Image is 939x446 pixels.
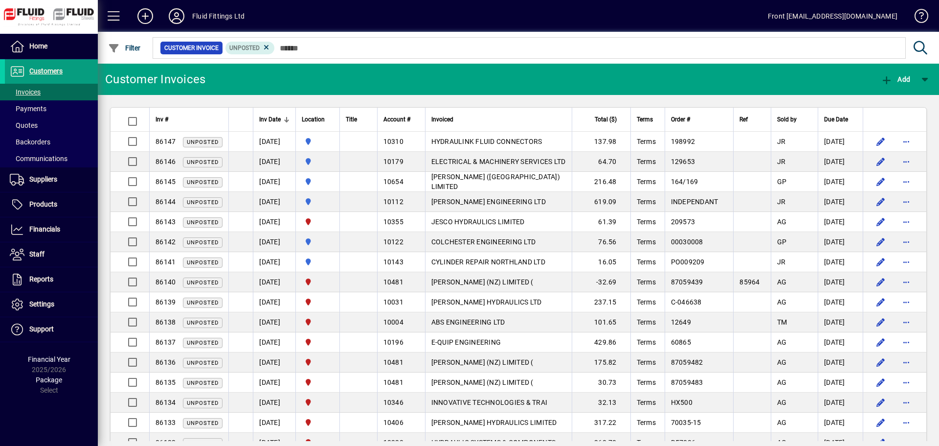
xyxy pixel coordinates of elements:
span: Quotes [10,121,38,129]
span: AG [777,278,787,286]
span: 10481 [383,358,403,366]
span: 10122 [383,238,403,246]
span: FLUID FITTINGS CHRISTCHURCH [302,297,334,307]
span: 85964 [739,278,760,286]
span: 86141 [156,258,176,266]
td: 216.48 [572,172,630,192]
span: E-QUIP ENGINEERING [431,338,501,346]
span: AG [777,298,787,306]
div: Front [EMAIL_ADDRESS][DOMAIN_NAME] [768,8,897,24]
span: Terms [637,419,656,426]
mat-chip: Customer Invoice Status: Unposted [225,42,275,54]
button: More options [898,415,914,430]
span: Unposted [187,300,219,306]
span: 86136 [156,358,176,366]
span: 198992 [671,138,695,145]
div: Due Date [824,114,857,125]
span: Products [29,200,57,208]
div: Inv # [156,114,223,125]
button: Edit [873,214,889,230]
span: JR [777,198,786,206]
div: Title [346,114,371,125]
span: Terms [637,258,656,266]
span: Unposted [187,360,219,366]
button: More options [898,395,914,410]
td: 32.13 [572,393,630,413]
span: COLCHESTER ENGINEERING LTD [431,238,536,246]
button: More options [898,294,914,310]
td: [DATE] [818,373,863,393]
button: Profile [161,7,192,25]
button: More options [898,174,914,189]
span: Unposted [229,45,260,51]
td: 61.39 [572,212,630,232]
button: Edit [873,415,889,430]
span: Unposted [187,420,219,426]
td: 237.15 [572,292,630,312]
a: Reports [5,267,98,292]
td: [DATE] [253,132,295,152]
button: More options [898,254,914,270]
span: Financial Year [28,355,70,363]
button: More options [898,354,914,370]
button: Edit [873,395,889,410]
td: [DATE] [818,272,863,292]
td: [DATE] [253,272,295,292]
td: 619.09 [572,192,630,212]
span: 60865 [671,338,691,346]
button: More options [898,274,914,290]
span: AUCKLAND [302,196,334,207]
span: Unposted [187,280,219,286]
span: Support [29,325,54,333]
button: More options [898,234,914,250]
span: 00030008 [671,238,703,246]
span: 86137 [156,338,176,346]
span: 86139 [156,298,176,306]
button: Edit [873,194,889,210]
span: 12649 [671,318,691,326]
td: [DATE] [253,212,295,232]
td: [DATE] [818,312,863,332]
a: Invoices [5,84,98,100]
button: Edit [873,314,889,330]
span: AUCKLAND [302,136,334,147]
span: JR [777,158,786,165]
a: Staff [5,242,98,267]
span: JESCO HYDRAULICS LIMITED [431,218,525,226]
span: FLUID FITTINGS CHRISTCHURCH [302,397,334,408]
button: Edit [873,274,889,290]
span: 86138 [156,318,176,326]
span: 10481 [383,378,403,386]
span: Unposted [187,159,219,165]
span: Terms [637,158,656,165]
a: Support [5,317,98,342]
span: Sold by [777,114,797,125]
td: [DATE] [818,292,863,312]
span: Inv # [156,114,168,125]
span: Financials [29,225,60,233]
span: JR [777,138,786,145]
span: 10196 [383,338,403,346]
div: Total ($) [578,114,626,125]
span: Terms [637,338,656,346]
span: AG [777,218,787,226]
button: More options [898,214,914,230]
span: 10310 [383,138,403,145]
td: [DATE] [253,312,295,332]
a: Quotes [5,117,98,134]
a: Knowledge Base [907,2,927,34]
td: [DATE] [818,332,863,352]
span: AG [777,419,787,426]
span: 10112 [383,198,403,206]
button: More options [898,375,914,390]
div: Customer Invoices [105,71,205,87]
span: FLUID FITTINGS CHRISTCHURCH [302,377,334,388]
td: [DATE] [818,252,863,272]
span: GP [777,238,787,246]
span: Title [346,114,357,125]
div: Account # [383,114,419,125]
td: 64.70 [572,152,630,172]
td: [DATE] [253,393,295,413]
button: More options [898,334,914,350]
span: [PERSON_NAME] ([GEOGRAPHIC_DATA]) LIMITED [431,173,560,190]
